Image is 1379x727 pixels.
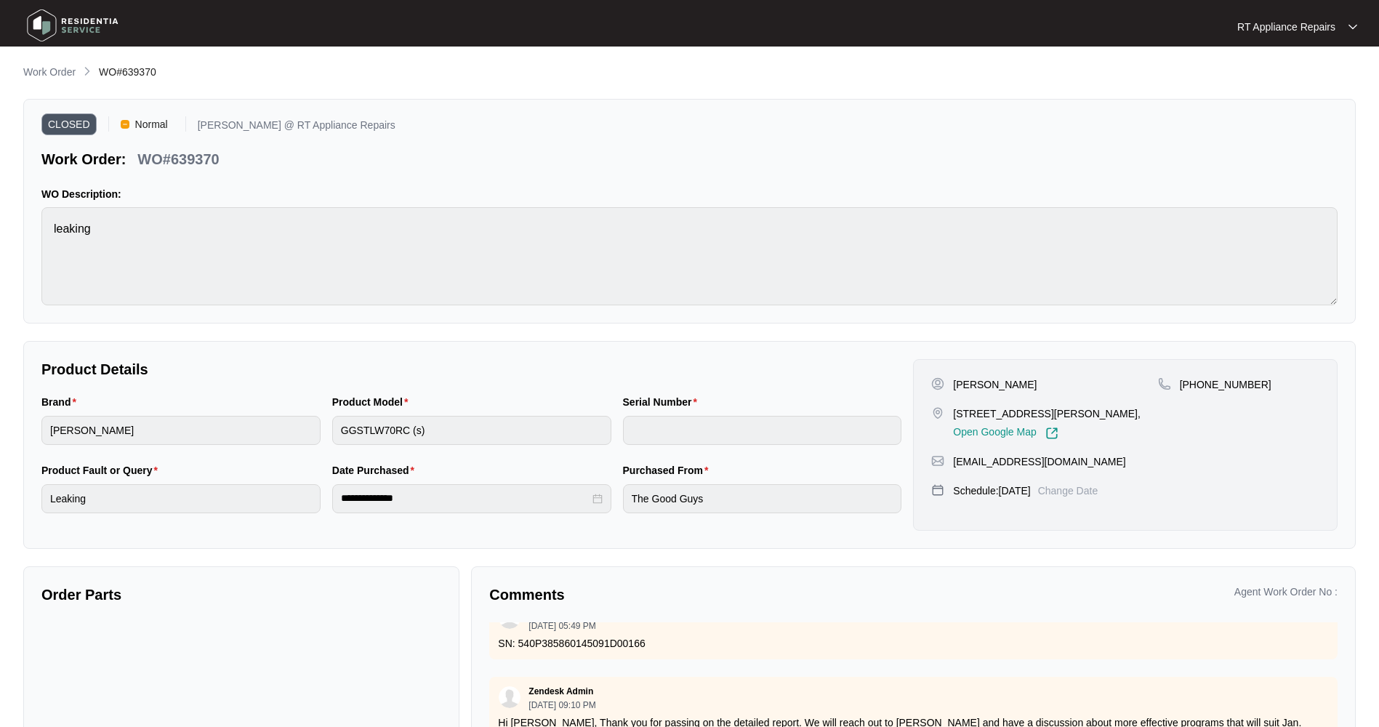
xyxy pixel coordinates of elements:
p: WO Description: [41,187,1338,201]
input: Product Model [332,416,611,445]
p: Product Details [41,359,901,379]
input: Date Purchased [341,491,590,506]
label: Brand [41,395,82,409]
p: Change Date [1038,483,1098,498]
label: Purchased From [623,463,715,478]
p: SN: 540P385860145091D00166 [498,636,1329,651]
input: Purchased From [623,484,902,513]
p: Schedule: [DATE] [953,483,1030,498]
p: [EMAIL_ADDRESS][DOMAIN_NAME] [953,454,1125,469]
p: WO#639370 [137,149,219,169]
label: Product Fault or Query [41,463,164,478]
input: Product Fault or Query [41,484,321,513]
a: Open Google Map [953,427,1058,440]
span: Normal [129,113,174,135]
img: map-pin [931,483,944,497]
p: [PERSON_NAME] [953,377,1037,392]
p: Work Order: [41,149,126,169]
img: Link-External [1045,427,1058,440]
input: Serial Number [623,416,902,445]
p: [PERSON_NAME] @ RT Appliance Repairs [198,120,395,135]
p: Agent Work Order No : [1234,585,1338,599]
p: [PHONE_NUMBER] [1180,377,1271,392]
span: WO#639370 [99,66,156,78]
img: user.svg [499,686,520,708]
p: Zendesk Admin [528,686,593,697]
img: map-pin [931,406,944,419]
img: map-pin [931,454,944,467]
img: dropdown arrow [1348,23,1357,31]
p: [STREET_ADDRESS][PERSON_NAME], [953,406,1141,421]
p: RT Appliance Repairs [1237,20,1335,34]
p: Comments [489,585,903,605]
img: user-pin [931,377,944,390]
p: [DATE] 09:10 PM [528,701,595,710]
img: chevron-right [81,65,93,77]
input: Brand [41,416,321,445]
p: [DATE] 05:49 PM [528,622,595,630]
img: residentia service logo [22,4,124,47]
label: Product Model [332,395,414,409]
p: Order Parts [41,585,441,605]
p: Work Order [23,65,76,79]
label: Date Purchased [332,463,420,478]
img: map-pin [1158,377,1171,390]
textarea: leaking [41,207,1338,305]
a: Work Order [20,65,79,81]
span: CLOSED [41,113,97,135]
img: Vercel Logo [121,120,129,129]
label: Serial Number [623,395,703,409]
